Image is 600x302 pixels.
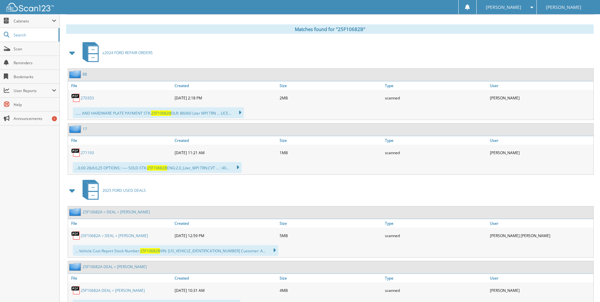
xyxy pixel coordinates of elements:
div: ...6:00 28dUL25 OPTIONS: ~— SOLD-STK: ENG:2.0_Liter_MPI TRN:CVT ... : 40... [73,162,242,173]
img: PDF.png [71,93,81,103]
a: Created [173,81,278,90]
div: ... Vehicle Cost Report Stock Number: VIN: [US_VEHICLE_IDENTIFICATION_NUMBER] Customer: A... [73,245,278,256]
div: Matches found for "25F10682B" [66,24,594,34]
img: folder2.png [69,208,83,216]
span: [PERSON_NAME] [486,5,521,9]
a: Type [383,274,488,282]
a: Created [173,274,278,282]
a: Type [383,219,488,228]
div: scanned [383,284,488,297]
a: User [488,219,593,228]
div: [DATE] 12:59 PM [173,229,278,242]
img: PDF.png [71,148,81,157]
div: [DATE] 10:31 AM [173,284,278,297]
a: Created [173,136,278,145]
span: Search [14,32,55,38]
div: ...... AND HARDWARE PLATE PAYMENT STK: DLR: B6060 Liter MPI TRN ... LICE... [73,107,244,118]
div: scanned [383,229,488,242]
a: z2024 FORD REPAIR ORDERS [79,40,153,65]
a: File [68,274,173,282]
span: User Reports [14,88,52,93]
a: 88 [83,72,87,77]
span: Announcements [14,116,56,121]
a: File [68,219,173,228]
div: [DATE] 11:21 AM [173,146,278,159]
span: z2024 FORD REPAIR ORDERS [102,50,153,55]
a: File [68,136,173,145]
img: folder2.png [69,125,83,133]
a: Size [278,81,383,90]
a: 270353 [81,95,94,101]
span: 25F10682B [151,110,171,116]
span: Bookmarks [14,74,56,79]
a: User [488,136,593,145]
a: 25F10682A = DEAL = [PERSON_NAME] [83,209,150,215]
div: 1 [52,116,57,121]
img: PDF.png [71,286,81,295]
a: Size [278,219,383,228]
div: [PERSON_NAME] [PERSON_NAME] [488,229,593,242]
span: [PERSON_NAME] [546,5,581,9]
img: folder2.png [69,263,83,271]
a: File [68,81,173,90]
div: [DATE] 2:18 PM [173,91,278,104]
div: scanned [383,146,488,159]
a: Size [278,274,383,282]
img: scan123-logo-white.svg [6,3,54,11]
a: 2025 FORD USED DEALS [79,178,146,203]
span: 2025 FORD USED DEALS [102,188,146,193]
div: [PERSON_NAME] [488,146,593,159]
a: 25F10682A = DEAL = [PERSON_NAME] [81,233,148,238]
a: Created [173,219,278,228]
a: User [488,274,593,282]
div: 1MB [278,146,383,159]
div: 4MB [278,284,383,297]
img: folder2.png [69,70,83,78]
div: [PERSON_NAME] [488,91,593,104]
a: Size [278,136,383,145]
span: 25F10682B [147,165,167,171]
a: Type [383,136,488,145]
div: scanned [383,91,488,104]
a: 25F10682A DEAL = [PERSON_NAME] [81,288,145,293]
a: 271193 [81,150,94,155]
div: 2MB [278,91,383,104]
span: 25F10682B [140,248,160,254]
a: 17 [83,126,87,132]
span: Help [14,102,56,107]
a: User [488,81,593,90]
span: Scan [14,46,56,52]
a: Type [383,81,488,90]
span: Cabinets [14,18,52,24]
div: [PERSON_NAME] [488,284,593,297]
img: PDF.png [71,231,81,240]
div: 5MB [278,229,383,242]
a: 25F10682A DEAL = [PERSON_NAME] [83,264,147,269]
span: Reminders [14,60,56,66]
